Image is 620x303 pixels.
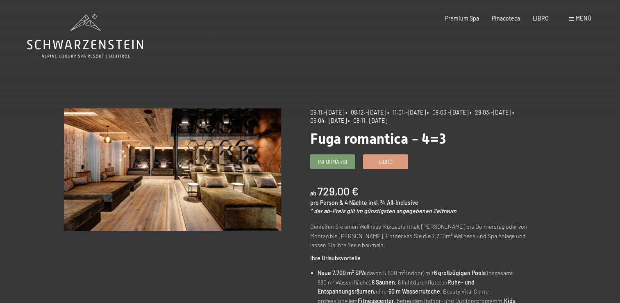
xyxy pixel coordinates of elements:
p: Genießen Sie einen Wellness-Kurzaufenthalt [PERSON_NAME] bis Donnerstag oder von Montag bis [PERS... [310,222,527,250]
b: 729,00 € [318,184,359,197]
span: 09.11.–[DATE] [310,109,344,116]
img: Romantische Auszeit - 4=3 [64,108,281,231]
span: • 08.12.–[DATE] [345,109,386,116]
span: Menù [576,15,591,22]
a: Libro [363,155,408,168]
em: * der ab-Preis gilt im günstigsten angegebenen Zeitraum [310,207,456,214]
a: Premium Spa [445,15,479,22]
a: Informarsi [311,155,355,168]
a: Pinacoteca [492,15,520,22]
span: ab [310,190,316,197]
span: 4 Nächte [345,199,367,206]
a: LIBRO [533,15,549,22]
span: • 06.04.–[DATE] [310,109,516,124]
span: • 08.03.–[DATE] [427,109,468,116]
span: pro Person & [310,199,343,206]
span: • 29.03.–[DATE] [470,109,511,116]
span: Libro [379,158,393,165]
span: inkl. ¾ All-Inclusive [368,199,418,206]
span: Informarsi [318,158,347,165]
strong: 60 m Wasserrutsche [388,288,440,295]
span: • 08.11.–[DATE] [348,117,387,124]
strong: 8 Saunen [372,279,395,286]
strong: 6 großzügigen Pools [434,269,486,276]
strong: Neue 7.700 m² SPA [318,269,366,276]
strong: Ihre Urlaubsvorteile [310,255,361,262]
span: Fuga romantica - 4=3 [310,130,446,147]
span: • 11.01.–[DATE] [387,109,426,116]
